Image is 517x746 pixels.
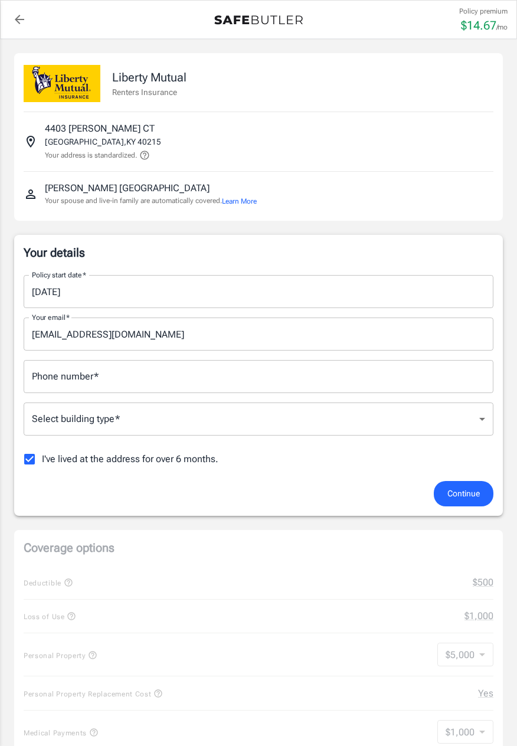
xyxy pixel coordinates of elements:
svg: Insured address [24,135,38,149]
input: Enter number [24,360,493,393]
button: Continue [434,481,493,506]
p: Policy premium [459,6,508,17]
p: Your spouse and live-in family are automatically covered. [45,195,257,207]
span: I've lived at the address for over 6 months. [42,452,218,466]
p: [PERSON_NAME] [GEOGRAPHIC_DATA] [45,181,210,195]
svg: Insured person [24,187,38,201]
label: Your email [32,312,70,322]
img: Back to quotes [214,15,303,25]
p: /mo [496,22,508,32]
p: Your details [24,244,493,261]
p: 4403 [PERSON_NAME] CT [45,122,155,136]
p: [GEOGRAPHIC_DATA] , KY 40215 [45,136,161,148]
span: Continue [447,486,480,501]
a: back to quotes [8,8,31,31]
label: Policy start date [32,270,86,280]
p: Your address is standardized. [45,150,137,161]
input: Enter email [24,318,493,351]
img: Liberty Mutual [24,65,100,102]
span: $ 14.67 [461,18,496,32]
button: Learn More [222,196,257,207]
p: Renters Insurance [112,86,186,98]
p: Liberty Mutual [112,68,186,86]
input: Choose date, selected date is Aug 26, 2025 [24,275,485,308]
